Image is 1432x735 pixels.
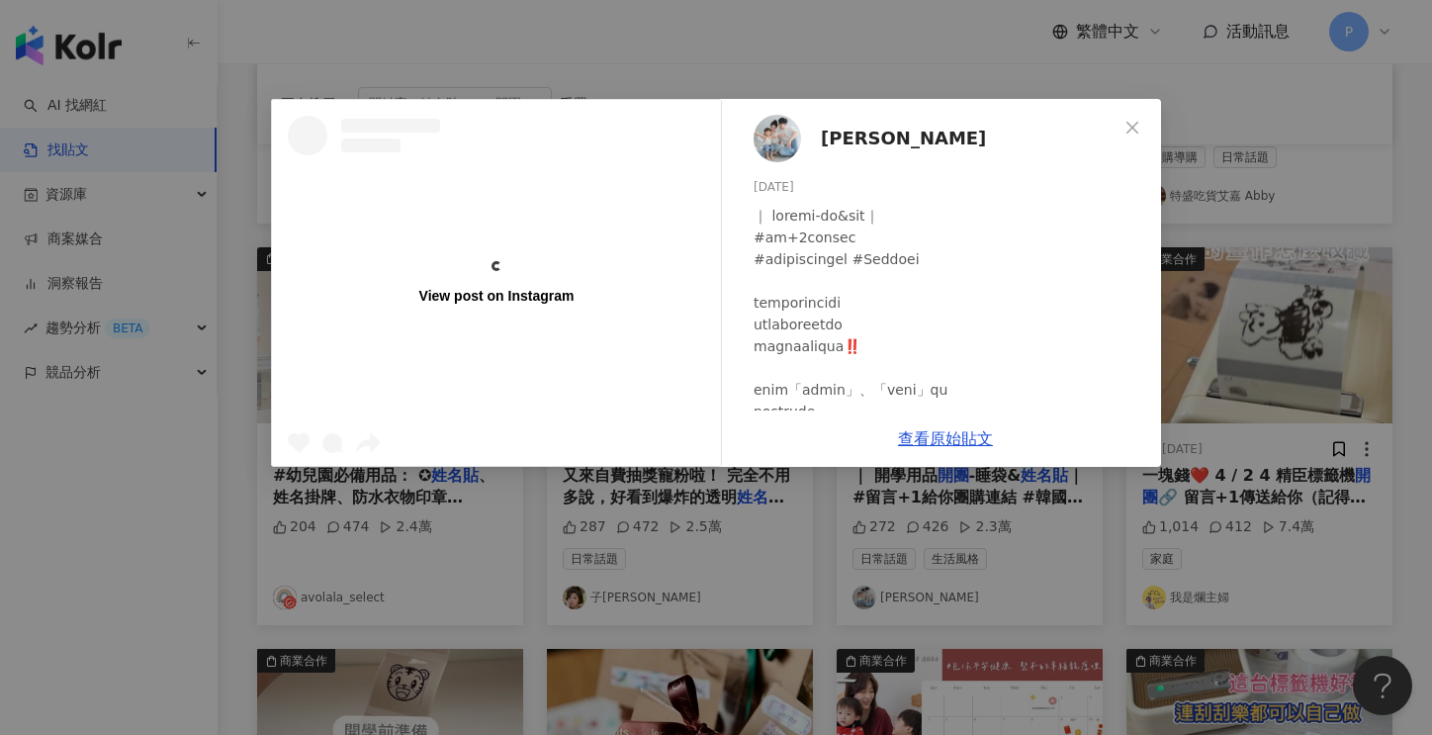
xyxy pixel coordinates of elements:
[898,429,993,448] a: 查看原始貼文
[1124,120,1140,136] span: close
[272,100,721,466] a: View post on Instagram
[754,115,1118,162] a: KOL Avatar[PERSON_NAME]
[754,178,1145,197] div: [DATE]
[821,125,986,152] span: [PERSON_NAME]
[1113,108,1152,147] button: Close
[754,115,801,162] img: KOL Avatar
[419,287,575,305] div: View post on Instagram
